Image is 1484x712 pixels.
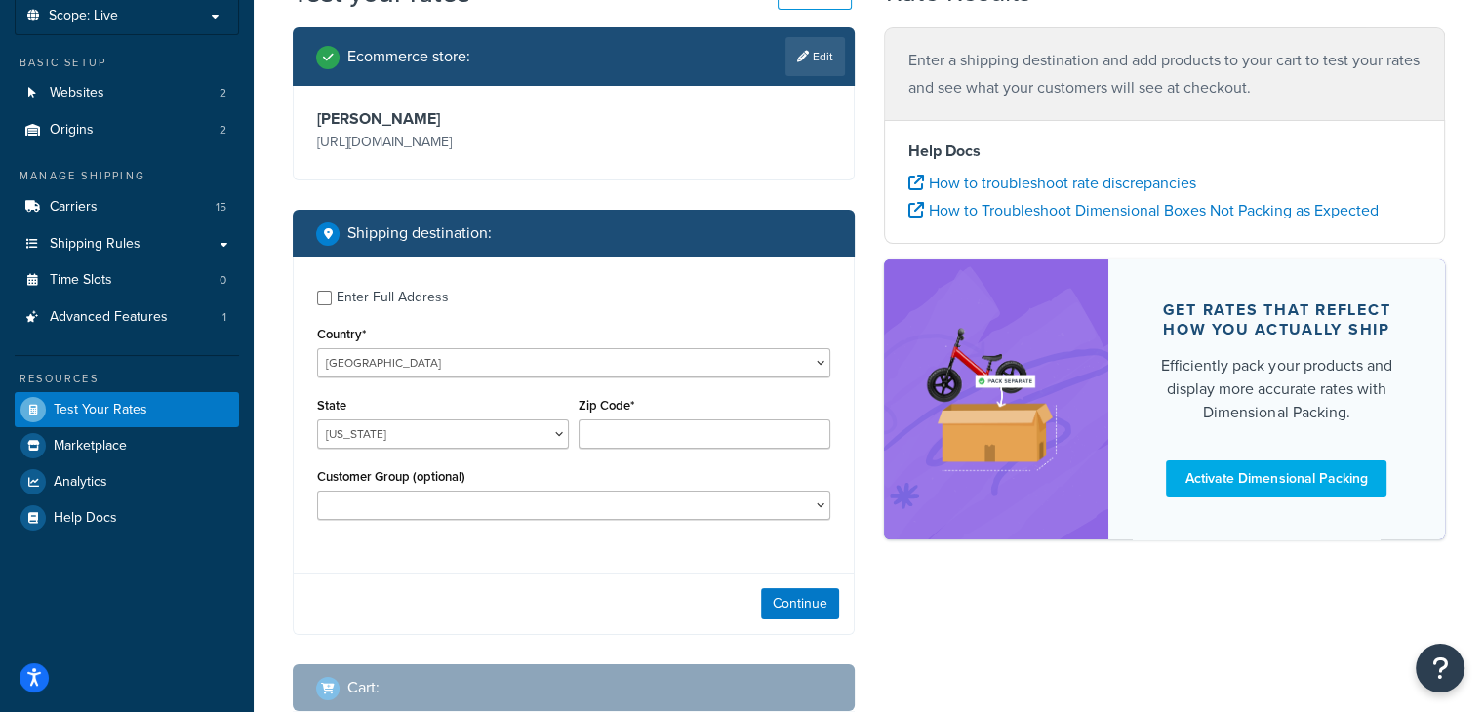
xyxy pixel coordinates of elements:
[54,402,147,418] span: Test Your Rates
[1166,460,1386,497] a: Activate Dimensional Packing
[347,48,470,65] h2: Ecommerce store :
[222,309,226,326] span: 1
[317,291,332,305] input: Enter Full Address
[50,199,98,216] span: Carriers
[1155,354,1398,424] div: Efficiently pack your products and display more accurate rates with Dimensional Packing.
[15,75,239,111] a: Websites2
[15,262,239,298] li: Time Slots
[347,224,492,242] h2: Shipping destination :
[317,469,465,484] label: Customer Group (optional)
[347,679,380,696] h2: Cart :
[49,8,118,24] span: Scope: Live
[15,262,239,298] a: Time Slots0
[908,172,1196,194] a: How to troubleshoot rate discrepancies
[15,75,239,111] li: Websites
[15,299,239,336] a: Advanced Features1
[15,299,239,336] li: Advanced Features
[15,168,239,184] div: Manage Shipping
[15,112,239,148] a: Origins2
[15,112,239,148] li: Origins
[50,122,94,138] span: Origins
[579,398,634,413] label: Zip Code*
[337,284,449,311] div: Enter Full Address
[1416,644,1464,692] button: Open Resource Center
[15,55,239,71] div: Basic Setup
[908,47,1422,101] p: Enter a shipping destination and add products to your cart to test your rates and see what your c...
[15,428,239,463] a: Marketplace
[761,588,839,619] button: Continue
[220,272,226,289] span: 0
[15,189,239,225] a: Carriers15
[317,327,366,341] label: Country*
[50,272,112,289] span: Time Slots
[908,199,1379,221] a: How to Troubleshoot Dimensional Boxes Not Packing as Expected
[15,500,239,535] a: Help Docs
[317,109,569,129] h3: [PERSON_NAME]
[317,129,569,156] p: [URL][DOMAIN_NAME]
[15,189,239,225] li: Carriers
[317,398,346,413] label: State
[50,309,168,326] span: Advanced Features
[54,510,117,527] span: Help Docs
[1155,300,1398,339] div: Get rates that reflect how you actually ship
[50,236,140,253] span: Shipping Rules
[50,85,104,101] span: Websites
[220,122,226,138] span: 2
[54,438,127,455] span: Marketplace
[216,199,226,216] span: 15
[913,289,1079,509] img: feature-image-dim-d40ad3071a2b3c8e08177464837368e35600d3c5e73b18a22c1e4bb210dc32ac.png
[15,392,239,427] a: Test Your Rates
[220,85,226,101] span: 2
[908,139,1422,163] h4: Help Docs
[54,474,107,491] span: Analytics
[15,371,239,387] div: Resources
[15,226,239,262] a: Shipping Rules
[15,464,239,499] a: Analytics
[785,37,845,76] a: Edit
